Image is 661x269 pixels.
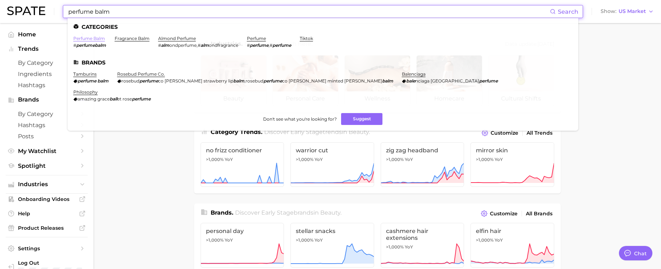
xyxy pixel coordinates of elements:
[73,59,573,66] li: Brands
[476,237,494,243] span: >1,000%
[6,44,88,54] button: Trends
[18,82,75,89] span: Hashtags
[76,42,106,48] em: perfumebalm
[18,181,75,188] span: Industries
[247,42,291,48] div: ,
[18,260,99,266] span: Log Out
[6,243,88,254] a: Settings
[296,228,369,234] span: stellar snacks
[490,211,518,217] span: Customize
[211,209,233,216] span: Brands .
[270,42,272,48] span: #
[18,97,75,103] span: Brands
[250,42,268,48] em: perfume
[18,210,75,217] span: Help
[110,96,117,102] em: ball
[6,57,88,68] a: by Category
[78,96,110,102] span: amazing grace
[121,78,139,84] span: rosebud
[73,71,97,77] a: tamburins
[6,160,88,171] a: Spotlight
[349,129,369,135] span: beauty
[315,237,323,243] span: YoY
[6,145,88,157] a: My Watchlist
[73,42,76,48] span: #
[599,7,656,16] button: ShowUS Market
[18,225,75,231] span: Product Releases
[6,68,88,80] a: Ingredients
[115,36,150,41] a: fragrance balm
[7,6,45,15] img: SPATE
[315,157,323,162] span: YoY
[201,142,284,187] a: no frizz conditioner>1,000% YoY
[18,245,75,252] span: Settings
[296,157,313,162] span: >1,000%
[263,78,282,84] em: perfume
[139,78,158,84] em: perfume
[18,71,75,77] span: Ingredients
[169,42,197,48] span: ondperfume
[476,157,494,162] span: >1,000%
[225,157,233,162] span: YoY
[18,122,75,129] span: Hashtags
[117,78,393,84] div: ,
[381,223,464,268] a: cashmere hair extensions>1,000% YoY
[320,209,340,216] span: beauty
[73,24,573,30] li: Categories
[470,142,554,187] a: mirror skin>1,000% YoY
[381,142,464,187] a: zig zag headband>1,000% YoY
[245,78,263,84] span: rosebud
[405,244,413,250] span: YoY
[18,46,75,52] span: Trends
[382,78,393,84] em: balm
[479,78,498,84] em: perfume
[161,42,169,48] em: alm
[18,162,75,169] span: Spotlight
[296,237,313,243] span: >1,000%
[300,36,313,41] a: tiktok
[495,237,503,243] span: YoY
[415,78,479,84] span: nciaga [GEOGRAPHIC_DATA]
[470,223,554,268] a: elfin hair>1,000% YoY
[386,157,404,162] span: >1,000%
[527,130,552,136] span: All Trends
[206,228,279,234] span: personal day
[282,78,382,84] span: co [PERSON_NAME] minted [PERSON_NAME]
[6,223,88,233] a: Product Releases
[68,5,550,18] input: Search here for a brand, industry, or ingredient
[495,157,503,162] span: YoY
[402,71,426,77] a: balenciaga
[201,223,284,268] a: personal day>1,000% YoY
[341,113,382,125] button: Suggest
[406,78,415,84] em: bale
[18,133,75,140] span: Posts
[386,244,404,250] span: >1,000%
[6,120,88,131] a: Hashtags
[264,129,370,135] span: Discover Early Stage trends in .
[78,78,96,84] em: perfume
[386,228,459,241] span: cashmere hair extensions
[479,209,519,219] button: Customize
[476,147,549,154] span: mirror skin
[6,29,88,40] a: Home
[73,89,98,95] a: philosophy
[290,223,374,268] a: stellar snacks>1,000% YoY
[73,36,105,41] a: perfume balm
[198,42,201,48] span: #
[491,130,518,136] span: Customize
[211,129,262,135] span: Category Trends .
[6,94,88,105] button: Brands
[6,80,88,91] a: Hashtags
[290,142,374,187] a: warrior cut>1,000% YoY
[158,42,238,48] div: ,
[206,237,224,243] span: >1,000%
[480,128,520,138] button: Customize
[263,116,337,122] span: Don't see what you're looking for?
[6,194,88,205] a: Onboarding Videos
[18,148,75,154] span: My Watchlist
[235,209,341,216] span: Discover Early Stage brands in .
[386,147,459,154] span: zig zag headband
[247,36,266,41] a: perfume
[524,209,554,219] a: All Brands
[272,42,291,48] em: perfume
